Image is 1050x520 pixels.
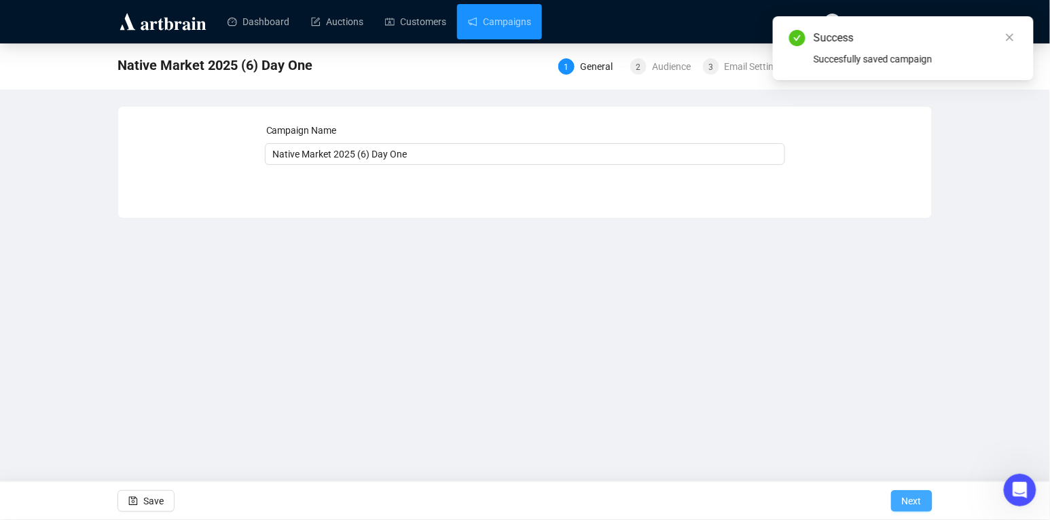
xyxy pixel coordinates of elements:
span: check-circle [789,30,805,46]
span: close [1005,33,1015,42]
div: General [580,58,621,75]
span: 1 [564,62,569,72]
a: Auctions [311,4,363,39]
a: Customers [385,4,446,39]
div: 1General [558,58,622,75]
span: Save [143,482,164,520]
span: Next [902,482,922,520]
div: Email Settings [725,58,793,75]
div: Audience [652,58,699,75]
a: Campaigns [468,4,531,39]
a: Dashboard [228,4,289,39]
span: 2 [636,62,641,72]
div: 2Audience [630,58,694,75]
span: 3 [708,62,713,72]
a: Close [1002,30,1017,45]
label: Campaign Name [266,125,337,136]
div: Succesfully saved campaign [814,52,1017,67]
iframe: Intercom live chat [1004,474,1036,506]
span: Native Market 2025 (6) Day One [117,54,312,76]
div: 3Email Settings [703,58,790,75]
input: Enter Campaign Name [265,143,786,165]
button: Next [891,490,933,512]
button: Save [117,490,175,512]
div: Success [814,30,1017,46]
img: logo [117,11,209,33]
span: save [128,496,138,506]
